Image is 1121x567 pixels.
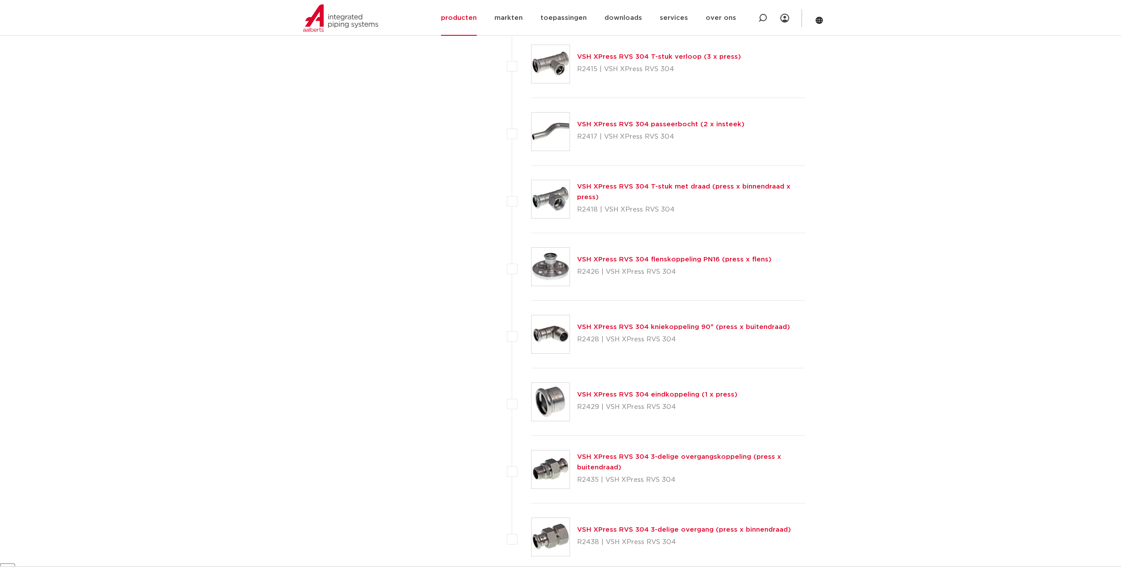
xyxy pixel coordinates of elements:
p: R2429 | VSH XPress RVS 304 [577,400,737,414]
p: R2438 | VSH XPress RVS 304 [577,535,791,549]
a: VSH XPress RVS 304 passeerbocht (2 x insteek) [577,121,745,128]
img: Thumbnail for VSH XPress RVS 304 3-delige overgangskoppeling (press x buitendraad) [532,450,570,488]
a: VSH XPress RVS 304 T-stuk met draad (press x binnendraad x press) [577,183,790,200]
p: R2426 | VSH XPress RVS 304 [577,265,771,279]
img: Thumbnail for VSH XPress RVS 304 T-stuk met draad (press x binnendraad x press) [532,180,570,218]
a: VSH XPress RVS 304 3-delige overgang (press x binnendraad) [577,526,791,533]
p: R2428 | VSH XPress RVS 304 [577,333,790,347]
a: VSH XPress RVS 304 kniekoppeling 90° (press x buitendraad) [577,324,790,330]
img: Thumbnail for VSH XPress RVS 304 eindkoppeling (1 x press) [532,383,570,421]
img: Thumbnail for VSH XPress RVS 304 3-delige overgang (press x binnendraad) [532,518,570,556]
a: VSH XPress RVS 304 T-stuk verloop (3 x press) [577,53,741,60]
img: Thumbnail for VSH XPress RVS 304 flenskoppeling PN16 (press x flens) [532,248,570,286]
a: VSH XPress RVS 304 3-delige overgangskoppeling (press x buitendraad) [577,454,781,471]
p: R2417 | VSH XPress RVS 304 [577,130,745,144]
img: Thumbnail for VSH XPress RVS 304 passeerbocht (2 x insteek) [532,113,570,151]
p: R2418 | VSH XPress RVS 304 [577,203,806,217]
p: R2415 | VSH XPress RVS 304 [577,62,741,76]
img: Thumbnail for VSH XPress RVS 304 kniekoppeling 90° (press x buitendraad) [532,315,570,353]
a: VSH XPress RVS 304 flenskoppeling PN16 (press x flens) [577,256,771,263]
a: VSH XPress RVS 304 eindkoppeling (1 x press) [577,391,737,398]
p: R2435 | VSH XPress RVS 304 [577,473,806,487]
img: Thumbnail for VSH XPress RVS 304 T-stuk verloop (3 x press) [532,45,570,83]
